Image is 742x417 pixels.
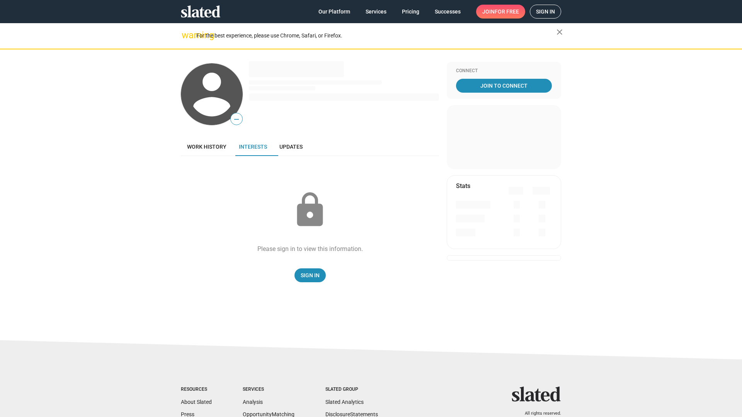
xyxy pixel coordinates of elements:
[456,182,470,190] mat-card-title: Stats
[312,5,356,19] a: Our Platform
[257,245,363,253] div: Please sign in to view this information.
[243,399,263,405] a: Analysis
[181,399,212,405] a: About Slated
[231,114,242,124] span: —
[233,137,273,156] a: Interests
[187,144,226,150] span: Work history
[456,79,552,93] a: Join To Connect
[495,5,519,19] span: for free
[359,5,393,19] a: Services
[291,191,329,229] mat-icon: lock
[536,5,555,18] span: Sign in
[182,31,191,40] mat-icon: warning
[279,144,303,150] span: Updates
[181,137,233,156] a: Work history
[456,68,552,74] div: Connect
[325,399,364,405] a: Slated Analytics
[429,5,467,19] a: Successes
[402,5,419,19] span: Pricing
[435,5,461,19] span: Successes
[181,386,212,393] div: Resources
[243,386,294,393] div: Services
[476,5,525,19] a: Joinfor free
[301,268,320,282] span: Sign In
[239,144,267,150] span: Interests
[555,27,564,37] mat-icon: close
[196,31,556,41] div: For the best experience, please use Chrome, Safari, or Firefox.
[294,268,326,282] a: Sign In
[482,5,519,19] span: Join
[318,5,350,19] span: Our Platform
[458,79,550,93] span: Join To Connect
[396,5,425,19] a: Pricing
[325,386,378,393] div: Slated Group
[273,137,309,156] a: Updates
[530,5,561,19] a: Sign in
[366,5,386,19] span: Services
